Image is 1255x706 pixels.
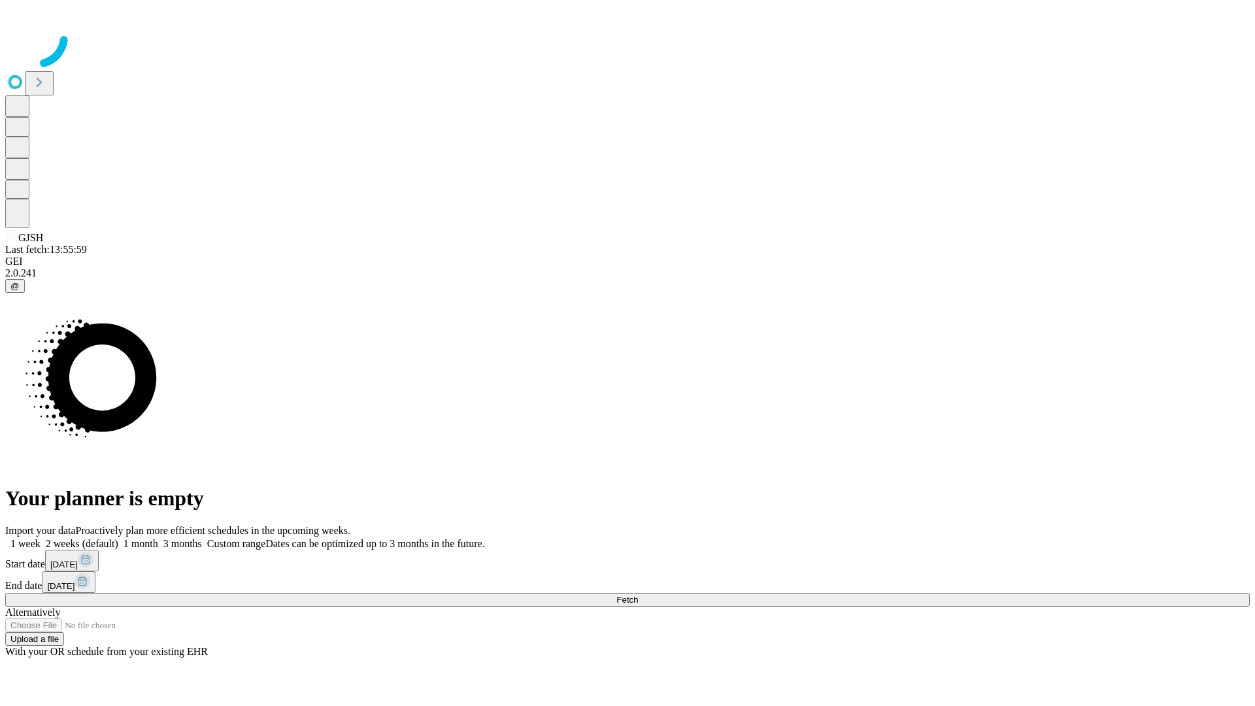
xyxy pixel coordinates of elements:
[50,560,78,569] span: [DATE]
[5,607,60,618] span: Alternatively
[124,538,158,549] span: 1 month
[5,632,64,646] button: Upload a file
[207,538,265,549] span: Custom range
[5,593,1250,607] button: Fetch
[10,281,20,291] span: @
[265,538,484,549] span: Dates can be optimized up to 3 months in the future.
[18,232,43,243] span: GJSH
[5,486,1250,511] h1: Your planner is empty
[46,538,118,549] span: 2 weeks (default)
[5,550,1250,571] div: Start date
[5,267,1250,279] div: 2.0.241
[42,571,95,593] button: [DATE]
[47,581,75,591] span: [DATE]
[45,550,99,571] button: [DATE]
[76,525,350,536] span: Proactively plan more efficient schedules in the upcoming weeks.
[5,279,25,293] button: @
[5,256,1250,267] div: GEI
[5,646,208,657] span: With your OR schedule from your existing EHR
[616,595,638,605] span: Fetch
[5,525,76,536] span: Import your data
[10,538,41,549] span: 1 week
[163,538,202,549] span: 3 months
[5,244,87,255] span: Last fetch: 13:55:59
[5,571,1250,593] div: End date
